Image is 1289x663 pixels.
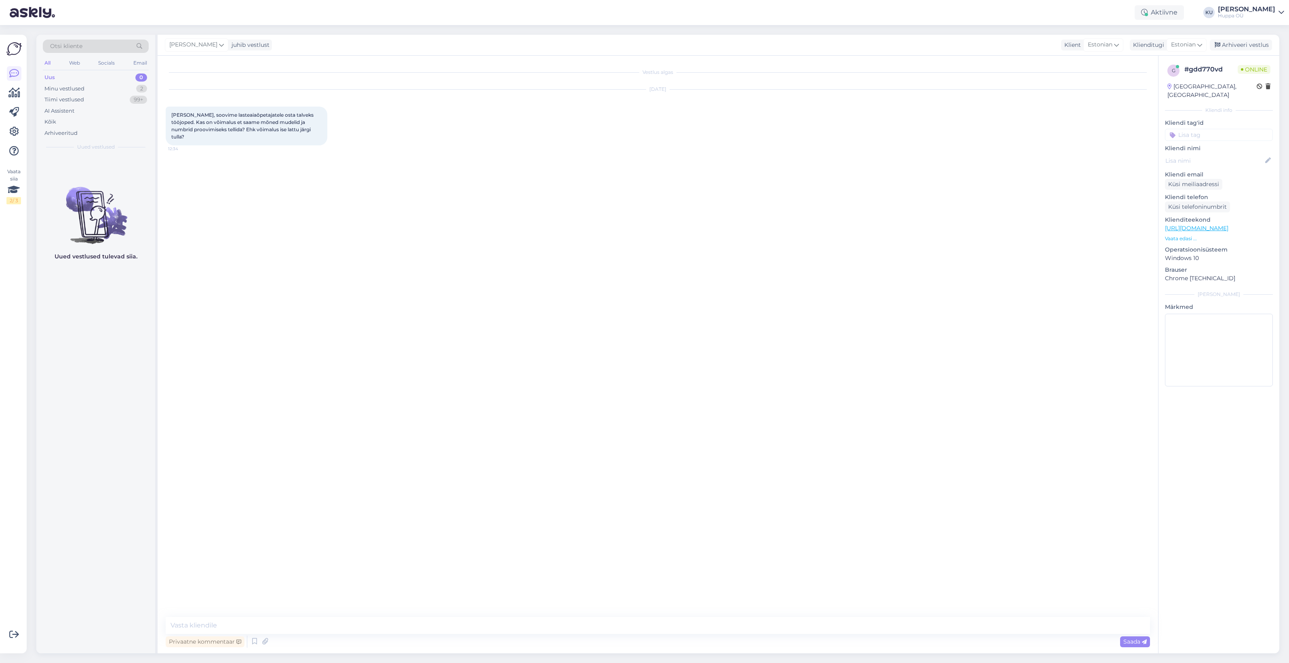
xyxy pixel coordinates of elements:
p: Kliendi tag'id [1165,119,1273,127]
p: Windows 10 [1165,254,1273,262]
p: Klienditeekond [1165,216,1273,224]
p: Märkmed [1165,303,1273,311]
div: 0 [135,73,147,82]
input: Lisa nimi [1165,156,1264,165]
div: AI Assistent [44,107,74,115]
span: [PERSON_NAME] [169,40,217,49]
span: g [1172,67,1175,73]
p: Vaata edasi ... [1165,235,1273,242]
p: Brauser [1165,266,1273,274]
div: Web [67,58,82,68]
span: Otsi kliente [50,42,82,50]
span: 12:34 [168,146,198,152]
span: Estonian [1088,40,1112,49]
div: Uus [44,73,55,82]
div: Tiimi vestlused [44,96,84,104]
p: Kliendi telefon [1165,193,1273,201]
div: # gdd770vd [1184,65,1238,74]
div: Vaata siia [6,168,21,204]
div: 2 [136,85,147,93]
img: Askly Logo [6,41,22,57]
div: Küsi meiliaadressi [1165,179,1222,190]
span: Online [1238,65,1270,74]
div: Kõik [44,118,56,126]
a: [URL][DOMAIN_NAME] [1165,224,1228,232]
div: Minu vestlused [44,85,84,93]
div: Socials [97,58,116,68]
input: Lisa tag [1165,129,1273,141]
div: Arhiveeri vestlus [1210,40,1272,50]
div: Privaatne kommentaar [166,636,244,647]
p: Chrome [TECHNICAL_ID] [1165,274,1273,283]
div: Klienditugi [1130,41,1164,49]
span: [PERSON_NAME], soovime lasteaiaõpetajatele osta talveks tööjoped. Kas on võimalus et saame mõned ... [171,112,315,140]
div: [PERSON_NAME] [1218,6,1275,13]
span: Uued vestlused [77,143,115,151]
div: Klient [1061,41,1081,49]
div: juhib vestlust [228,41,270,49]
div: All [43,58,52,68]
div: Vestlus algas [166,69,1150,76]
div: Arhiveeritud [44,129,78,137]
p: Kliendi nimi [1165,144,1273,153]
div: Küsi telefoninumbrit [1165,201,1230,212]
div: Kliendi info [1165,107,1273,114]
div: Email [132,58,149,68]
p: Operatsioonisüsteem [1165,245,1273,254]
p: Uued vestlused tulevad siia. [55,252,137,261]
div: KU [1203,7,1215,18]
div: Huppa OÜ [1218,13,1275,19]
a: [PERSON_NAME]Huppa OÜ [1218,6,1284,19]
div: [PERSON_NAME] [1165,291,1273,298]
div: 99+ [130,96,147,104]
img: No chats [36,172,155,245]
div: [GEOGRAPHIC_DATA], [GEOGRAPHIC_DATA] [1167,82,1257,99]
div: [DATE] [166,86,1150,93]
p: Kliendi email [1165,170,1273,179]
div: 2 / 3 [6,197,21,204]
span: Estonian [1171,40,1196,49]
span: Saada [1123,638,1147,645]
div: Aktiivne [1135,5,1184,20]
